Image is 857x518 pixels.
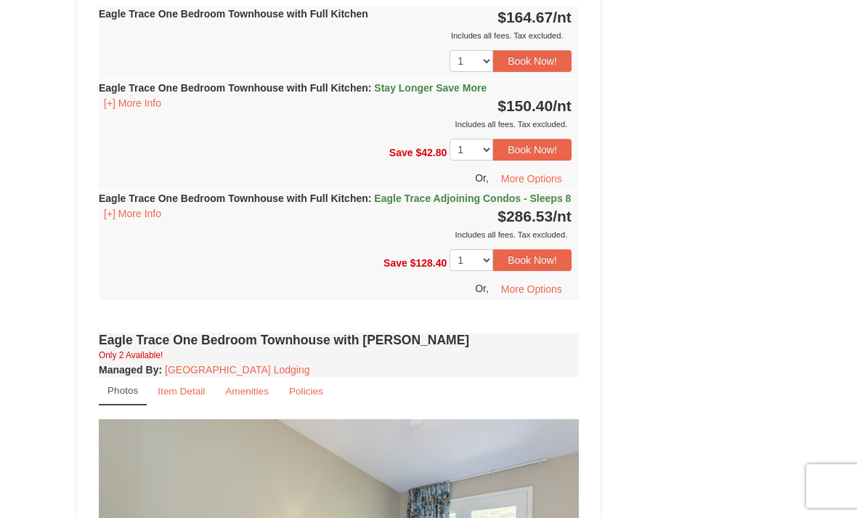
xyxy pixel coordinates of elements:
span: $286.53 [497,208,553,224]
button: Book Now! [493,139,572,161]
span: $128.40 [410,257,447,269]
button: More Options [492,168,572,190]
small: Amenities [225,386,269,397]
span: Eagle Trace Adjoining Condos - Sleeps 8 [374,193,571,204]
strong: Eagle Trace One Bedroom Townhouse with Full Kitchen [99,8,368,20]
span: $150.40 [497,97,553,114]
button: [+] More Info [99,206,166,222]
div: Includes all fees. Tax excluded. [99,227,572,242]
h4: Eagle Trace One Bedroom Townhouse with [PERSON_NAME] [99,333,579,347]
a: Item Detail [148,377,214,405]
span: : [368,193,372,204]
strong: $164.67 [497,9,572,25]
span: /nt [553,208,572,224]
button: [+] More Info [99,95,166,111]
span: Save [389,147,413,158]
a: Amenities [216,377,278,405]
button: Book Now! [493,50,572,72]
div: Includes all fees. Tax excluded. [99,28,572,43]
a: Photos [99,377,147,405]
div: Includes all fees. Tax excluded. [99,117,572,131]
span: Managed By [99,364,158,376]
span: : [368,82,372,94]
small: Photos [107,385,138,396]
a: [GEOGRAPHIC_DATA] Lodging [165,364,309,376]
span: Or, [475,283,489,294]
small: Policies [289,386,323,397]
a: Policies [280,377,333,405]
small: Only 2 Available! [99,350,163,360]
button: Book Now! [493,249,572,271]
span: Stay Longer Save More [374,82,487,94]
span: $42.80 [415,147,447,158]
strong: Eagle Trace One Bedroom Townhouse with Full Kitchen [99,193,571,204]
strong: Eagle Trace One Bedroom Townhouse with Full Kitchen [99,82,487,94]
span: Or, [475,172,489,184]
span: Save [383,257,407,269]
span: /nt [553,9,572,25]
strong: : [99,364,162,376]
button: More Options [492,278,572,300]
span: /nt [553,97,572,114]
small: Item Detail [158,386,205,397]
